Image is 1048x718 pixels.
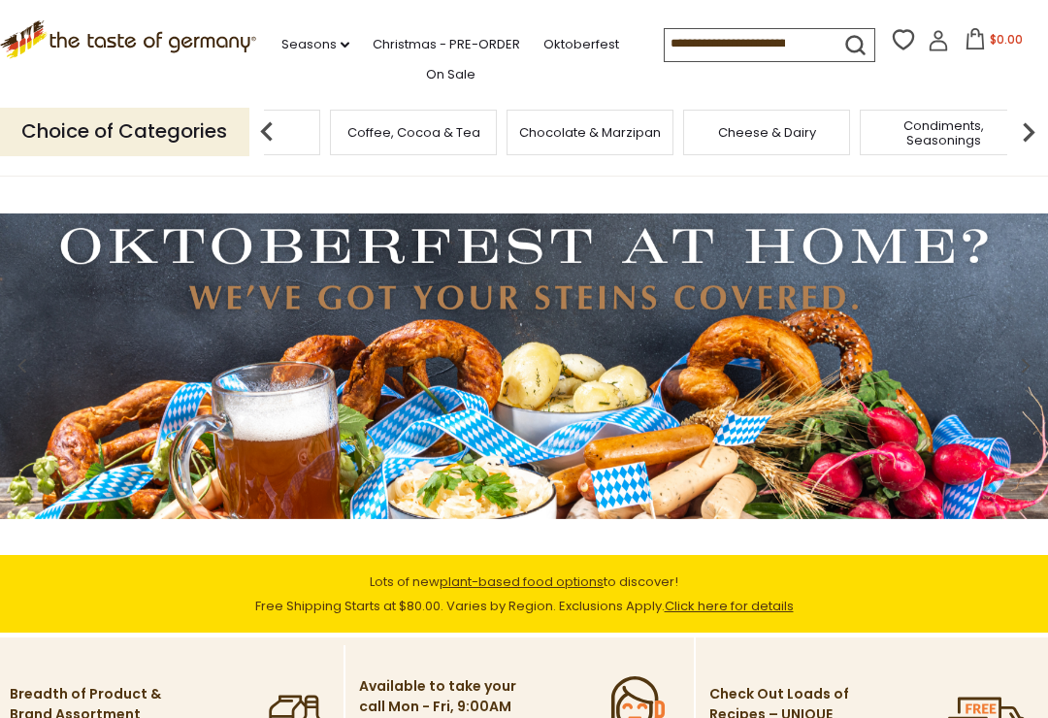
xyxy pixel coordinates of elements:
[866,118,1021,147] a: Condiments, Seasonings
[519,125,661,140] a: Chocolate & Marzipan
[373,34,520,55] a: Christmas - PRE-ORDER
[247,113,286,151] img: previous arrow
[281,34,349,55] a: Seasons
[426,64,475,85] a: On Sale
[953,28,1035,57] button: $0.00
[543,34,619,55] a: Oktoberfest
[440,572,604,591] a: plant-based food options
[255,572,794,615] span: Lots of new to discover! Free Shipping Starts at $80.00. Varies by Region. Exclusions Apply.
[718,125,816,140] a: Cheese & Dairy
[347,125,480,140] a: Coffee, Cocoa & Tea
[665,597,794,615] a: Click here for details
[1009,113,1048,151] img: next arrow
[990,31,1023,48] span: $0.00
